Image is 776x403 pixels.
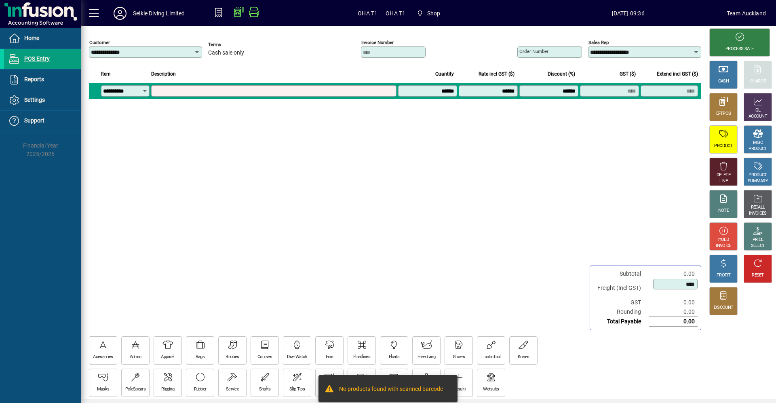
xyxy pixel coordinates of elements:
[208,42,257,47] span: Terms
[593,307,649,317] td: Rounding
[226,354,239,360] div: Booties
[24,97,45,103] span: Settings
[93,354,113,360] div: Acessories
[657,70,698,78] span: Extend incl GST ($)
[749,114,767,120] div: ACCOUNT
[749,172,767,178] div: PRODUCT
[451,386,466,392] div: Wetsuit+
[161,354,174,360] div: Apparel
[751,243,765,249] div: SELECT
[749,211,766,217] div: INVOICES
[226,386,239,392] div: Service
[24,55,50,62] span: POS Entry
[194,386,207,392] div: Rubber
[751,205,765,211] div: RECALL
[593,298,649,307] td: GST
[479,70,515,78] span: Rate incl GST ($)
[718,208,729,214] div: NOTE
[353,354,370,360] div: Floatlines
[530,7,727,20] span: [DATE] 09:36
[714,305,733,311] div: DISCOUNT
[24,117,44,124] span: Support
[727,7,766,20] div: Team Auckland
[4,90,81,110] a: Settings
[725,46,754,52] div: PROCESS SALE
[289,386,305,392] div: Slip Tips
[719,178,727,184] div: LINE
[107,6,133,21] button: Profile
[97,386,110,392] div: Masks
[649,298,698,307] td: 0.00
[716,243,731,249] div: INVOICE
[151,70,176,78] span: Description
[717,172,730,178] div: DELETE
[4,70,81,90] a: Reports
[716,111,731,117] div: EFTPOS
[649,317,698,327] td: 0.00
[427,7,441,20] span: Shop
[257,354,272,360] div: Courses
[435,70,454,78] span: Quantity
[125,386,145,392] div: PoleSpears
[483,386,499,392] div: Wetsuits
[593,269,649,279] td: Subtotal
[518,354,529,360] div: Knives
[753,140,763,146] div: MISC
[752,272,764,279] div: RESET
[386,7,405,20] span: OHA T1
[361,40,394,45] mat-label: Invoice number
[4,28,81,49] a: Home
[714,143,732,149] div: PRODUCT
[649,307,698,317] td: 0.00
[718,78,729,84] div: CASH
[89,40,110,45] mat-label: Customer
[717,272,730,279] div: PROFIT
[453,354,465,360] div: Gloves
[326,354,333,360] div: Fins
[4,111,81,131] a: Support
[389,354,400,360] div: Floats
[101,70,111,78] span: Item
[593,279,649,298] td: Freight (Incl GST)
[418,354,435,360] div: Freediving
[755,108,761,114] div: GL
[259,386,271,392] div: Shafts
[718,237,729,243] div: HOLD
[519,49,548,54] mat-label: Order number
[196,354,205,360] div: Bags
[649,269,698,279] td: 0.00
[481,354,500,360] div: HuntinTool
[339,385,443,395] div: No products found with scanned barcode
[588,40,609,45] mat-label: Sales rep
[161,386,174,392] div: Rigging
[133,7,185,20] div: Selkie Diving Limited
[620,70,636,78] span: GST ($)
[24,35,39,41] span: Home
[750,78,766,84] div: CHARGE
[287,354,307,360] div: Dive Watch
[24,76,44,82] span: Reports
[358,7,377,20] span: OHA T1
[749,146,767,152] div: PRODUCT
[548,70,575,78] span: Discount (%)
[753,237,763,243] div: PRICE
[413,6,443,21] span: Shop
[130,354,141,360] div: Admin
[748,178,768,184] div: SUMMARY
[593,317,649,327] td: Total Payable
[208,50,244,56] span: Cash sale only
